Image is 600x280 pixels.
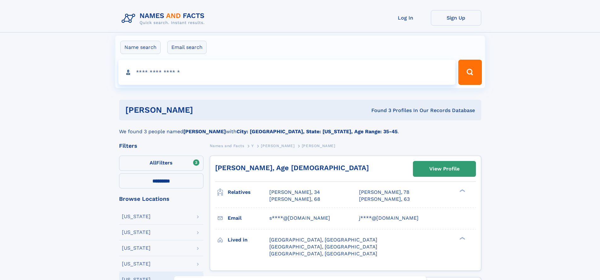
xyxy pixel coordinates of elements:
[228,213,269,223] h3: Email
[237,128,397,134] b: City: [GEOGRAPHIC_DATA], State: [US_STATE], Age Range: 35-45
[269,189,320,196] a: [PERSON_NAME], 34
[251,142,254,150] a: Y
[458,189,466,193] div: ❯
[269,244,377,250] span: [GEOGRAPHIC_DATA], [GEOGRAPHIC_DATA]
[359,189,409,196] a: [PERSON_NAME], 78
[269,251,377,257] span: [GEOGRAPHIC_DATA], [GEOGRAPHIC_DATA]
[228,187,269,198] h3: Relatives
[261,144,294,148] span: [PERSON_NAME]
[122,214,151,219] div: [US_STATE]
[167,41,207,54] label: Email search
[380,10,431,26] a: Log In
[118,60,456,85] input: search input
[458,236,466,240] div: ❯
[215,164,369,172] a: [PERSON_NAME], Age [DEMOGRAPHIC_DATA]
[125,106,282,114] h1: [PERSON_NAME]
[431,10,481,26] a: Sign Up
[359,196,410,203] a: [PERSON_NAME], 63
[183,128,226,134] b: [PERSON_NAME]
[269,196,320,203] a: [PERSON_NAME], 68
[261,142,294,150] a: [PERSON_NAME]
[302,144,335,148] span: [PERSON_NAME]
[122,261,151,266] div: [US_STATE]
[119,156,203,171] label: Filters
[228,235,269,245] h3: Lived in
[269,237,377,243] span: [GEOGRAPHIC_DATA], [GEOGRAPHIC_DATA]
[210,142,244,150] a: Names and Facts
[458,60,482,85] button: Search Button
[150,160,156,166] span: All
[413,161,476,176] a: View Profile
[122,230,151,235] div: [US_STATE]
[119,143,203,149] div: Filters
[119,196,203,202] div: Browse Locations
[282,107,475,114] div: Found 3 Profiles In Our Records Database
[119,10,210,27] img: Logo Names and Facts
[122,246,151,251] div: [US_STATE]
[429,162,460,176] div: View Profile
[251,144,254,148] span: Y
[119,120,481,135] div: We found 3 people named with .
[120,41,161,54] label: Name search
